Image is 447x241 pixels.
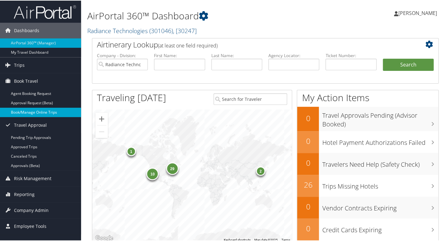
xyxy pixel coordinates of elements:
[322,107,438,128] h3: Travel Approvals Pending (Advisor Booked)
[87,26,197,34] a: Radiance Technologies
[297,112,319,123] h2: 0
[297,174,438,196] a: 26Trips Missing Hotels
[297,218,438,240] a: 0Credit Cards Expiring
[322,156,438,168] h3: Travelers Need Help (Safety Check)
[95,112,108,125] button: Zoom in
[325,52,376,58] label: Ticket Number:
[322,135,438,146] h3: Hotel Payment Authorizations Failed
[87,9,324,22] h1: AirPortal 360™ Dashboard
[268,52,319,58] label: Agency Locator:
[97,39,405,49] h2: Airtinerary Lookup
[256,166,265,175] div: 2
[14,218,46,234] span: Employee Tools
[14,117,47,132] span: Travel Approval
[214,93,287,104] input: Search for Traveler
[14,186,35,202] span: Reporting
[173,26,197,34] span: , [ 30247 ]
[322,222,438,234] h3: Credit Cards Expiring
[383,58,434,71] button: Search
[297,223,319,233] h2: 0
[14,73,38,88] span: Book Travel
[149,26,173,34] span: ( 301046 )
[297,196,438,218] a: 0Vendor Contracts Expiring
[97,91,166,104] h1: Traveling [DATE]
[322,200,438,212] h3: Vendor Contracts Expiring
[127,146,136,155] div: 1
[297,157,319,168] h2: 0
[398,9,437,16] span: [PERSON_NAME]
[297,130,438,152] a: 0Hotel Payment Authorizations Failed
[97,52,148,58] label: Company - Division:
[297,106,438,130] a: 0Travel Approvals Pending (Advisor Booked)
[297,179,319,189] h2: 26
[297,135,319,146] h2: 0
[281,238,290,241] a: Terms (opens in new tab)
[158,42,218,48] span: (at least one field required)
[297,201,319,211] h2: 0
[14,22,39,38] span: Dashboards
[254,238,277,241] span: Map data ©2025
[211,52,262,58] label: Last Name:
[154,52,205,58] label: First Name:
[14,202,49,218] span: Company Admin
[297,152,438,174] a: 0Travelers Need Help (Safety Check)
[14,4,76,19] img: airportal-logo.png
[394,3,443,22] a: [PERSON_NAME]
[14,57,25,72] span: Trips
[147,167,159,179] div: 10
[166,162,179,174] div: 29
[95,125,108,137] button: Zoom out
[297,91,438,104] h1: My Action Items
[322,178,438,190] h3: Trips Missing Hotels
[14,170,51,186] span: Risk Management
